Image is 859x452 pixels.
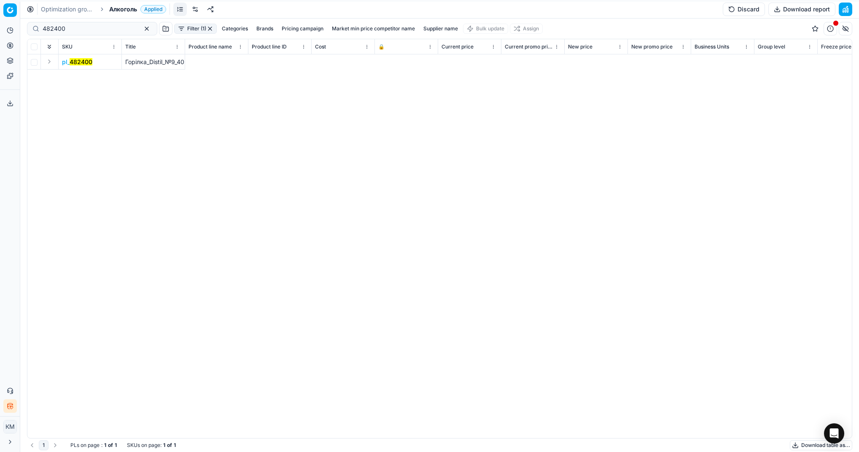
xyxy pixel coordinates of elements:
span: Product line name [188,43,232,50]
span: Title [125,43,136,50]
strong: 1 [104,442,106,449]
span: pl_ [62,58,92,66]
span: Business Units [695,43,729,50]
button: Go to next page [50,440,60,450]
span: PLs on page [70,442,100,449]
span: Freeze price [821,43,851,50]
a: Optimization groups [41,5,95,13]
nav: breadcrumb [41,5,166,13]
button: pl_482400 [62,58,92,66]
strong: 1 [174,442,176,449]
button: Filter (1) [174,24,217,34]
mark: 482400 [70,58,92,65]
button: Expand all [44,42,54,52]
button: Download report [768,3,835,16]
span: Group level [758,43,785,50]
span: Product line ID [252,43,287,50]
span: Cost [315,43,326,50]
input: Search by SKU or title [43,24,135,33]
button: КM [3,420,17,433]
span: Горілка_Distil_№9_40%_0.5_л [125,58,207,65]
span: New price [568,43,592,50]
strong: 1 [163,442,165,449]
button: Market min price competitor name [329,24,418,34]
span: New promo price [631,43,673,50]
button: Assign [510,24,543,34]
button: Supplier name [420,24,461,34]
strong: of [167,442,172,449]
strong: of [108,442,113,449]
button: Expand [44,56,54,67]
div: : [70,442,117,449]
span: SKUs on page : [127,442,162,449]
span: АлкогольApplied [109,5,166,13]
div: Open Intercom Messenger [824,423,844,444]
button: Categories [218,24,251,34]
span: КM [4,420,16,433]
button: Discard [723,3,765,16]
button: Go to previous page [27,440,37,450]
span: Current price [442,43,474,50]
span: Алкоголь [109,5,137,13]
strong: 1 [115,442,117,449]
button: Download table as... [790,440,852,450]
button: Brands [253,24,277,34]
span: SKU [62,43,73,50]
span: 🔒 [378,43,385,50]
span: Current promo price [505,43,552,50]
button: Pricing campaign [278,24,327,34]
button: Bulk update [463,24,508,34]
nav: pagination [27,440,60,450]
button: 1 [39,440,48,450]
span: Applied [140,5,166,13]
